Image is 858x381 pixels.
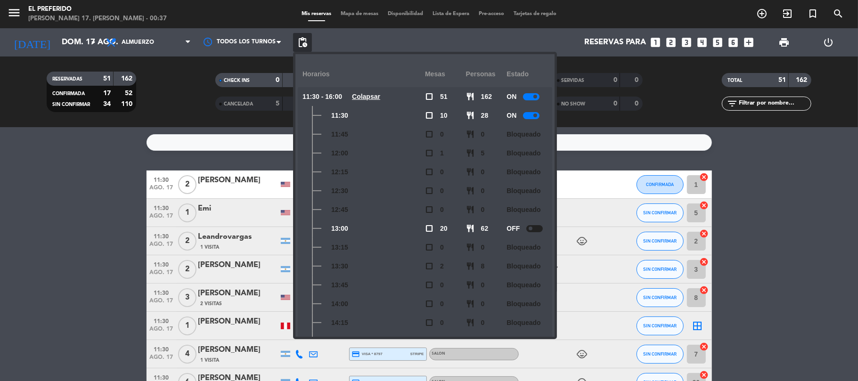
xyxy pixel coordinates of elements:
span: 11:30 [150,315,173,326]
span: 3 [178,288,196,307]
i: menu [7,6,21,20]
span: 12:00 [331,148,348,159]
strong: 162 [121,75,134,82]
i: exit_to_app [782,8,793,19]
i: border_all [692,320,703,332]
span: restaurant [466,262,474,270]
input: Filtrar por nombre... [738,98,811,109]
i: cancel [700,229,709,238]
span: 62 [481,223,489,234]
span: ON [507,110,516,121]
span: CONFIRMADA [52,91,85,96]
span: 14:15 [331,317,348,328]
i: arrow_drop_down [88,37,99,48]
span: check_box_outline_blank [425,262,433,270]
span: 11:30 [150,202,173,213]
strong: 110 [121,101,134,107]
strong: 0 [613,100,617,107]
strong: 0 [613,77,617,83]
i: looks_4 [696,36,709,49]
span: Bloqueado [507,261,540,272]
span: 11:30 [150,343,173,354]
span: SIN CONFIRMAR [643,210,677,215]
strong: 0 [276,77,280,83]
span: CANCELADA [224,102,253,106]
button: menu [7,6,21,23]
span: check_box_outline_blank [425,243,433,251]
i: filter_list [727,98,738,109]
i: looks_one [650,36,662,49]
span: 13:15 [331,242,348,253]
span: 1 [178,316,196,335]
i: cancel [700,201,709,210]
i: turned_in_not [807,8,818,19]
div: Emi [198,203,278,215]
i: looks_3 [681,36,693,49]
span: SIN CONFIRMAR [52,102,90,107]
div: [PERSON_NAME] [198,316,278,328]
span: 1 Visita [201,243,220,251]
i: cancel [700,342,709,351]
span: 1 [440,148,444,159]
span: ago. 17 [150,326,173,337]
span: 0 [481,204,485,215]
span: Mapa de mesas [336,11,383,16]
span: 28 [481,110,489,121]
span: 20 [440,223,448,234]
button: SIN CONFIRMAR [637,260,684,279]
span: 1 [178,203,196,222]
span: 11:30 [150,287,173,298]
div: Leandrovargas [198,231,278,243]
strong: 17 [103,90,111,97]
strong: 34 [103,101,111,107]
span: 0 [481,299,485,309]
i: add_box [743,36,755,49]
span: Mis reservas [297,11,336,16]
span: restaurant [466,186,474,195]
span: 2 Visitas [201,300,222,308]
div: LOG OUT [806,28,851,57]
span: restaurant [466,205,474,214]
span: 5 [481,148,485,159]
span: 162 [481,91,492,102]
span: 0 [481,280,485,291]
div: Estado [507,61,547,87]
span: 10 [440,110,448,121]
span: NO SHOW [562,102,586,106]
i: search [833,8,844,19]
span: 14:00 [331,299,348,309]
span: 0 [481,242,485,253]
span: stripe [410,351,424,357]
span: pending_actions [297,37,308,48]
i: looks_5 [712,36,724,49]
i: cancel [700,172,709,182]
span: restaurant [466,300,474,308]
span: CONFIRMADA [646,182,674,187]
span: Bloqueado [507,167,540,178]
button: SIN CONFIRMAR [637,288,684,307]
span: SIN CONFIRMAR [643,267,677,272]
span: 0 [440,336,444,347]
span: 14:30 [331,336,348,347]
span: Bloqueado [507,148,540,159]
span: 0 [440,280,444,291]
span: Bloqueado [507,129,540,140]
span: 2 [178,260,196,279]
strong: 162 [796,77,809,83]
span: 12:45 [331,204,348,215]
span: check_box_outline_blank [425,130,433,138]
span: restaurant [466,243,474,251]
span: restaurant [466,92,474,101]
span: 0 [481,317,485,328]
u: Colapsar [352,93,380,100]
span: 2 [178,175,196,194]
span: Reservas para [585,38,646,47]
div: [PERSON_NAME] [198,174,278,186]
strong: 5 [276,100,280,107]
span: SIN CONFIRMAR [643,295,677,300]
span: 12:30 [331,186,348,196]
span: restaurant [466,149,474,157]
strong: 0 [635,100,640,107]
span: Disponibilidad [383,11,428,16]
span: Bloqueado [507,186,540,196]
